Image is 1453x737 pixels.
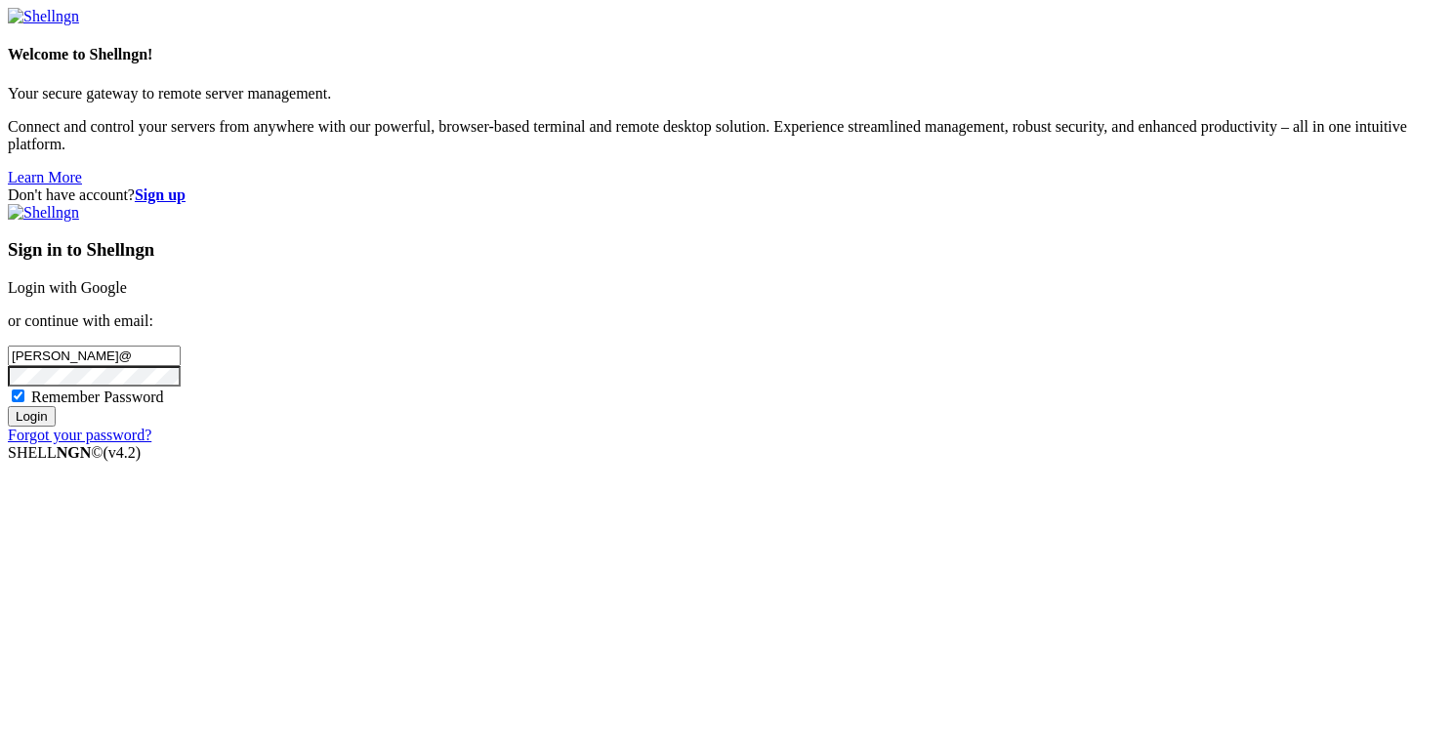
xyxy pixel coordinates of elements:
p: or continue with email: [8,312,1445,330]
input: Login [8,406,56,427]
span: Remember Password [31,389,164,405]
span: SHELL © [8,444,141,461]
div: Don't have account? [8,186,1445,204]
h3: Sign in to Shellngn [8,239,1445,261]
input: Remember Password [12,389,24,402]
a: Learn More [8,169,82,185]
img: Shellngn [8,8,79,25]
b: NGN [57,444,92,461]
a: Login with Google [8,279,127,296]
span: 4.2.0 [104,444,142,461]
p: Your secure gateway to remote server management. [8,85,1445,102]
input: Email address [8,346,181,366]
a: Sign up [135,186,186,203]
a: Forgot your password? [8,427,151,443]
h4: Welcome to Shellngn! [8,46,1445,63]
p: Connect and control your servers from anywhere with our powerful, browser-based terminal and remo... [8,118,1445,153]
img: Shellngn [8,204,79,222]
